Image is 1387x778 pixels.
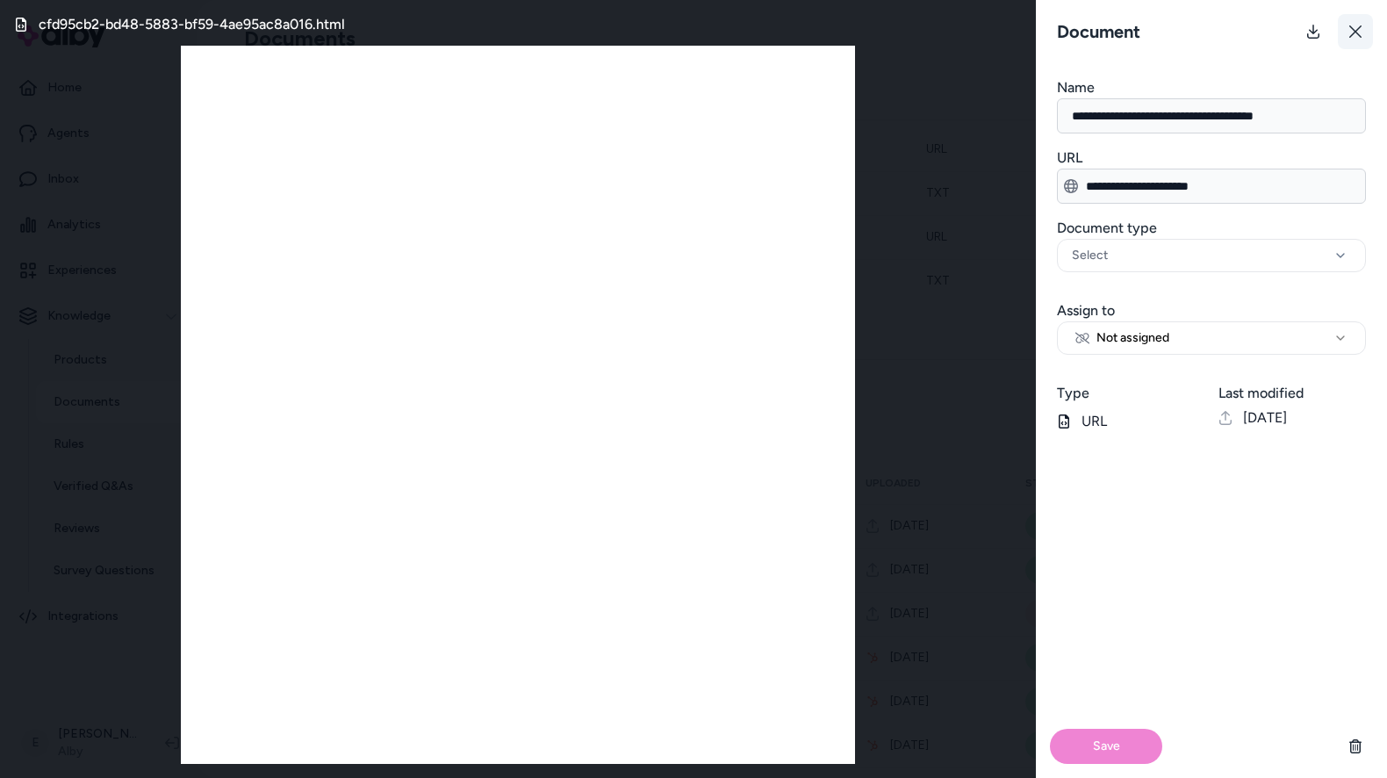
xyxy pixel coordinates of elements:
span: [DATE] [1243,407,1287,429]
span: Not assigned [1075,329,1169,347]
h3: Document type [1057,218,1366,239]
button: Select [1057,239,1366,272]
h3: URL [1057,148,1366,169]
h3: Name [1057,77,1366,98]
h3: Last modified [1218,383,1366,404]
label: Assign to [1057,302,1115,319]
h3: Document [1050,19,1147,44]
span: Select [1072,247,1108,264]
h3: cfd95cb2-bd48-5883-bf59-4ae95ac8a016.html [39,14,345,35]
h3: Type [1057,383,1204,404]
p: URL [1057,411,1204,432]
